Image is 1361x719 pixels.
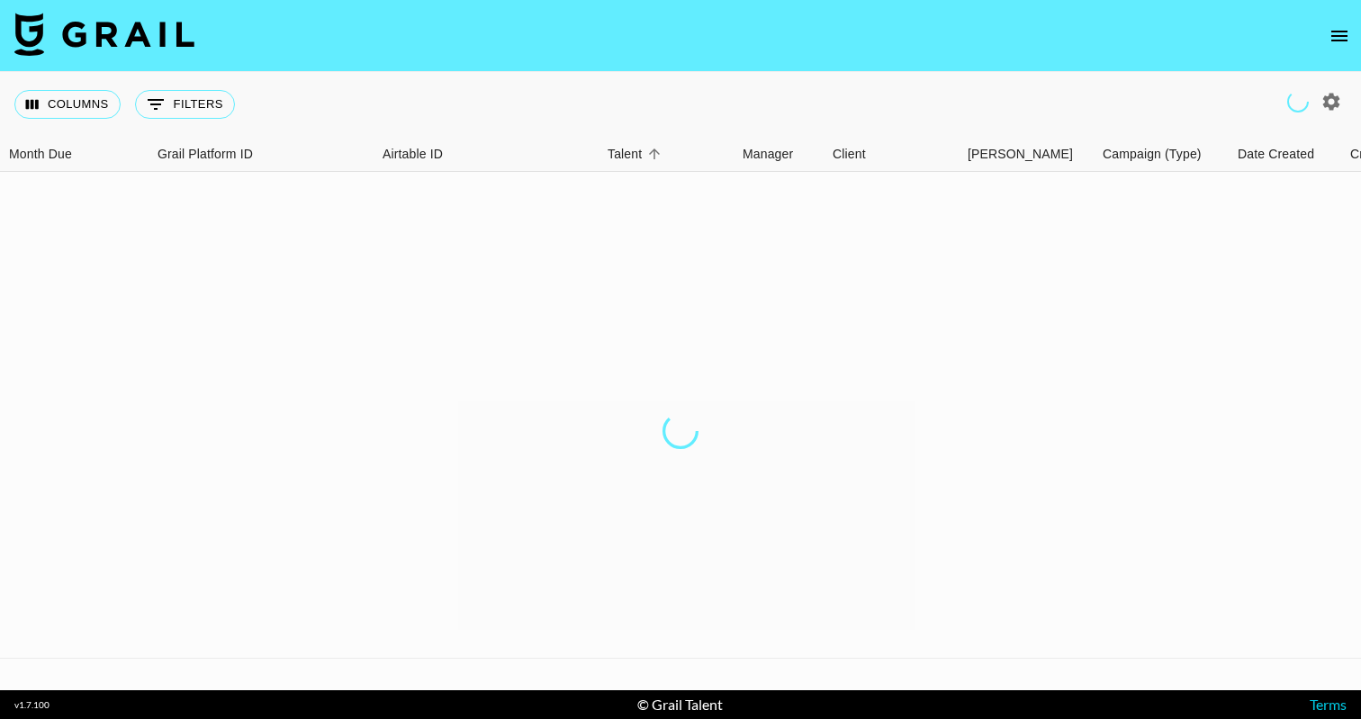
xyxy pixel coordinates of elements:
a: Terms [1310,696,1347,713]
button: Select columns [14,90,121,119]
button: Show filters [135,90,235,119]
div: Campaign (Type) [1103,137,1202,172]
div: © Grail Talent [637,696,723,714]
div: Talent [599,137,734,172]
div: [PERSON_NAME] [968,137,1073,172]
button: Sort [642,141,667,166]
div: Client [833,137,866,172]
div: Client [824,137,959,172]
span: Refreshing clients, managers, users, talent, campaigns... [1284,87,1313,117]
button: open drawer [1321,18,1357,54]
div: Booker [959,137,1094,172]
div: Month Due [9,137,72,172]
div: v 1.7.100 [14,699,50,711]
div: Talent [608,137,642,172]
div: Manager [743,137,793,172]
div: Airtable ID [383,137,443,172]
div: Campaign (Type) [1094,137,1229,172]
div: Airtable ID [374,137,599,172]
div: Date Created [1238,137,1314,172]
div: Manager [734,137,824,172]
div: Grail Platform ID [158,137,253,172]
div: Grail Platform ID [149,137,374,172]
div: Date Created [1229,137,1341,172]
img: Grail Talent [14,13,194,56]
